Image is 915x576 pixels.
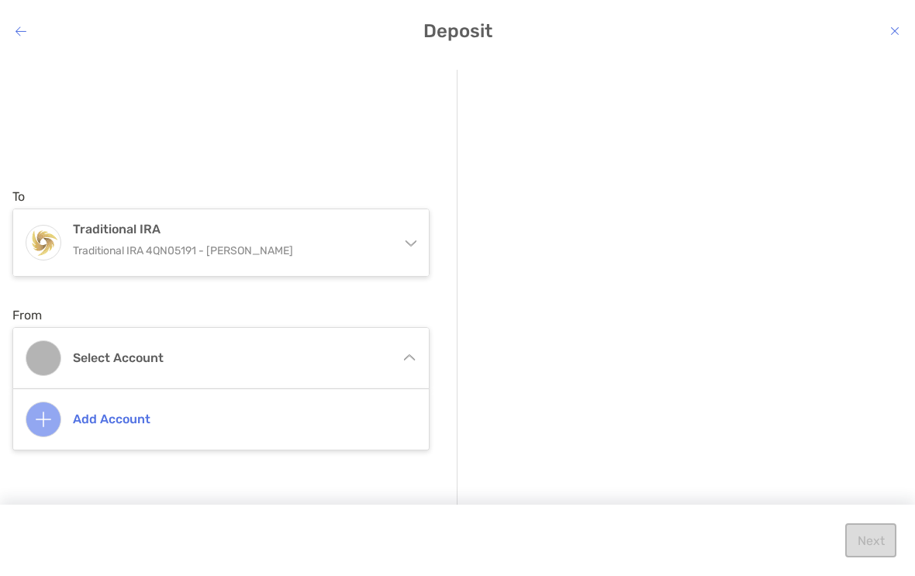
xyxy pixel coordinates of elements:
[73,412,405,426] h4: Add account
[73,222,391,236] h4: Traditional IRA
[12,189,25,204] label: To
[73,241,391,260] p: Traditional IRA 4QN05191 - [PERSON_NAME]
[26,226,60,259] img: Traditional IRA
[36,412,51,427] img: Add account
[12,308,42,322] label: From
[73,350,391,365] h4: Select account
